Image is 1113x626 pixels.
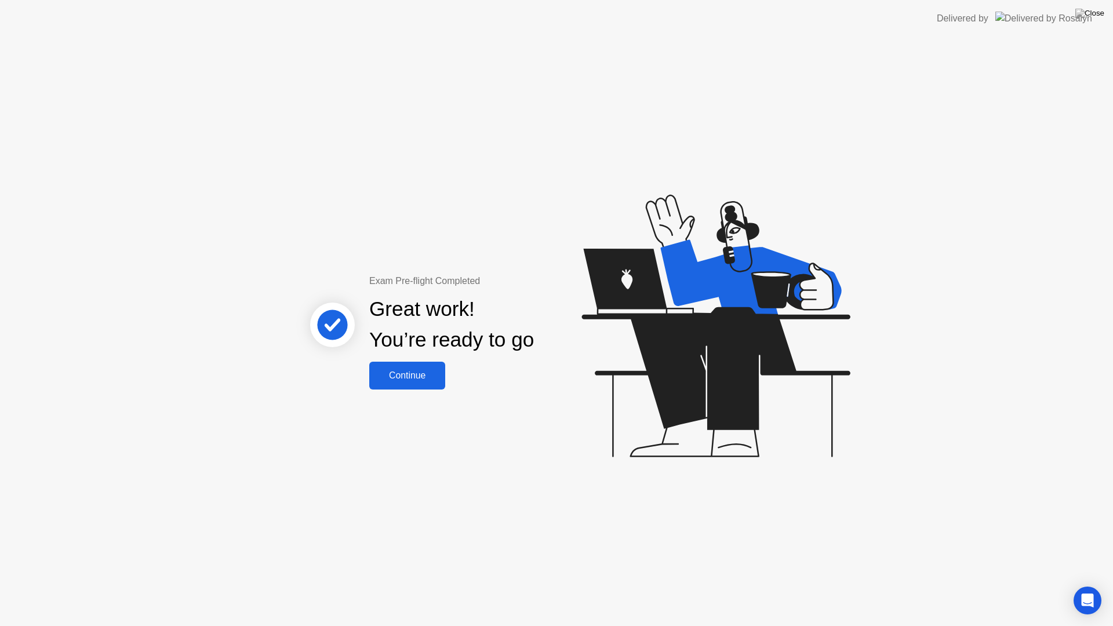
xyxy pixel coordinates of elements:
div: Delivered by [937,12,988,26]
div: Continue [373,370,442,381]
img: Close [1075,9,1104,18]
div: Open Intercom Messenger [1074,587,1101,614]
img: Delivered by Rosalyn [995,12,1092,25]
div: Exam Pre-flight Completed [369,274,609,288]
button: Continue [369,362,445,390]
div: Great work! You’re ready to go [369,294,534,355]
